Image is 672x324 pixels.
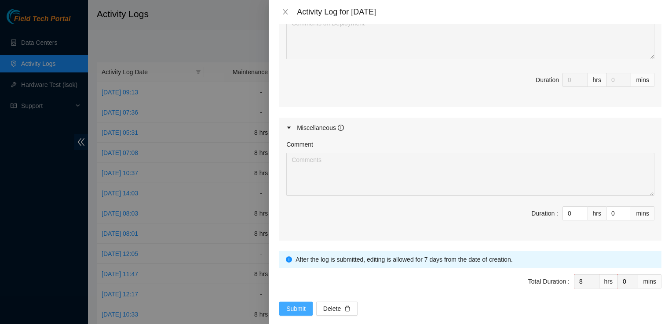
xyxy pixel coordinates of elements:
[286,256,292,263] span: info-circle
[279,8,292,16] button: Close
[599,274,618,288] div: hrs
[588,73,606,87] div: hrs
[297,7,661,17] div: Activity Log for [DATE]
[297,123,344,133] div: Miscellaneous
[631,206,654,220] div: mins
[536,75,559,85] div: Duration
[344,306,351,313] span: delete
[528,277,570,286] div: Total Duration :
[631,73,654,87] div: mins
[286,304,306,313] span: Submit
[286,153,654,196] textarea: Comment
[282,8,289,15] span: close
[286,125,292,130] span: caret-right
[279,302,313,316] button: Submit
[279,118,661,138] div: Miscellaneous info-circle
[588,206,606,220] div: hrs
[531,209,558,218] div: Duration :
[338,125,344,131] span: info-circle
[286,16,654,59] textarea: Comment
[286,140,313,149] label: Comment
[316,302,358,316] button: Deletedelete
[323,304,341,313] span: Delete
[296,255,655,264] div: After the log is submitted, editing is allowed for 7 days from the date of creation.
[638,274,661,288] div: mins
